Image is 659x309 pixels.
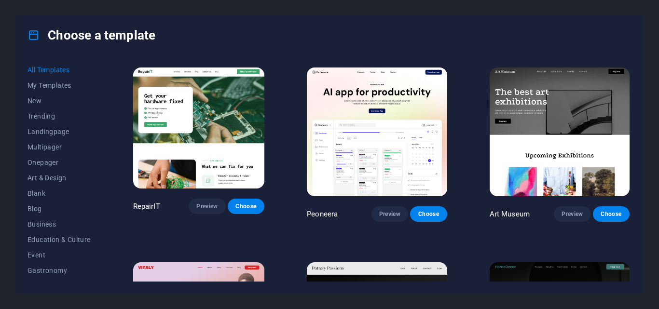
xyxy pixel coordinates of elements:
[133,67,265,188] img: RepairIT
[27,267,91,274] span: Gastronomy
[133,202,160,211] p: RepairIT
[27,159,91,166] span: Onepager
[27,108,91,124] button: Trending
[27,189,91,197] span: Blank
[27,81,91,89] span: My Templates
[27,27,155,43] h4: Choose a template
[27,62,91,78] button: All Templates
[379,210,400,218] span: Preview
[27,112,91,120] span: Trending
[27,139,91,155] button: Multipager
[235,202,257,210] span: Choose
[27,263,91,278] button: Gastronomy
[27,247,91,263] button: Event
[601,210,622,218] span: Choose
[27,93,91,108] button: New
[27,128,91,135] span: Landingpage
[228,199,264,214] button: Choose
[27,201,91,216] button: Blog
[418,210,439,218] span: Choose
[27,216,91,232] button: Business
[307,209,338,219] p: Peoneera
[410,206,447,222] button: Choose
[27,155,91,170] button: Onepager
[554,206,590,222] button: Preview
[562,210,583,218] span: Preview
[307,67,447,197] img: Peoneera
[27,186,91,201] button: Blank
[27,170,91,186] button: Art & Design
[27,251,91,259] span: Event
[490,209,530,219] p: Art Museum
[27,236,91,243] span: Education & Culture
[490,67,630,197] img: Art Museum
[593,206,630,222] button: Choose
[196,202,218,210] span: Preview
[27,232,91,247] button: Education & Culture
[27,97,91,105] span: New
[27,205,91,213] span: Blog
[371,206,408,222] button: Preview
[27,78,91,93] button: My Templates
[27,124,91,139] button: Landingpage
[27,143,91,151] span: Multipager
[189,199,225,214] button: Preview
[27,66,91,74] span: All Templates
[27,220,91,228] span: Business
[27,278,91,294] button: Health
[27,174,91,182] span: Art & Design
